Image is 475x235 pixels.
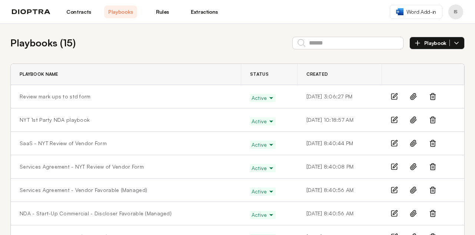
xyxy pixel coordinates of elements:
a: Services Agreement - NYT Review of Vendor Form [20,163,144,170]
span: Active [252,211,275,219]
a: Contracts [62,6,95,18]
span: Playbook [424,40,450,46]
button: Active [250,164,276,172]
span: Word Add-in [406,8,436,16]
span: Active [252,141,275,148]
span: Status [250,71,269,77]
td: [DATE] 3:06:27 PM [298,85,382,108]
a: Playbooks [104,6,137,18]
img: logo [12,9,50,14]
button: Profile menu [448,4,463,19]
a: Rules [146,6,179,18]
span: Playbook Name [20,71,59,77]
td: [DATE] 10:18:57 AM [298,108,382,132]
td: [DATE] 8:40:44 PM [298,132,382,155]
a: Word Add-in [390,5,442,19]
a: Review mark ups to std form [20,93,91,100]
a: Extractions [188,6,221,18]
a: NDA - Start-Up Commercial - Discloser Favorable (Managed) [20,210,172,217]
button: Active [250,187,276,196]
a: Services Agreement - Vendor Favorable (Managed) [20,186,147,194]
button: Active [250,211,276,219]
span: Created [306,71,328,77]
span: Active [252,164,275,172]
button: Active [250,141,276,149]
button: Active [250,117,276,125]
button: Playbook [409,37,465,49]
td: [DATE] 8:40:56 AM [298,179,382,202]
span: Active [252,118,275,125]
a: NYT 1st Party NDA playbook [20,116,90,124]
span: Active [252,188,275,195]
span: Active [252,94,275,102]
h2: Playbooks ( 15 ) [10,36,76,50]
td: [DATE] 8:40:56 AM [298,202,382,225]
img: word [396,8,403,15]
a: SaaS - NYT Review of Vendor Form [20,140,107,147]
td: [DATE] 8:40:08 PM [298,155,382,179]
button: Active [250,94,276,102]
